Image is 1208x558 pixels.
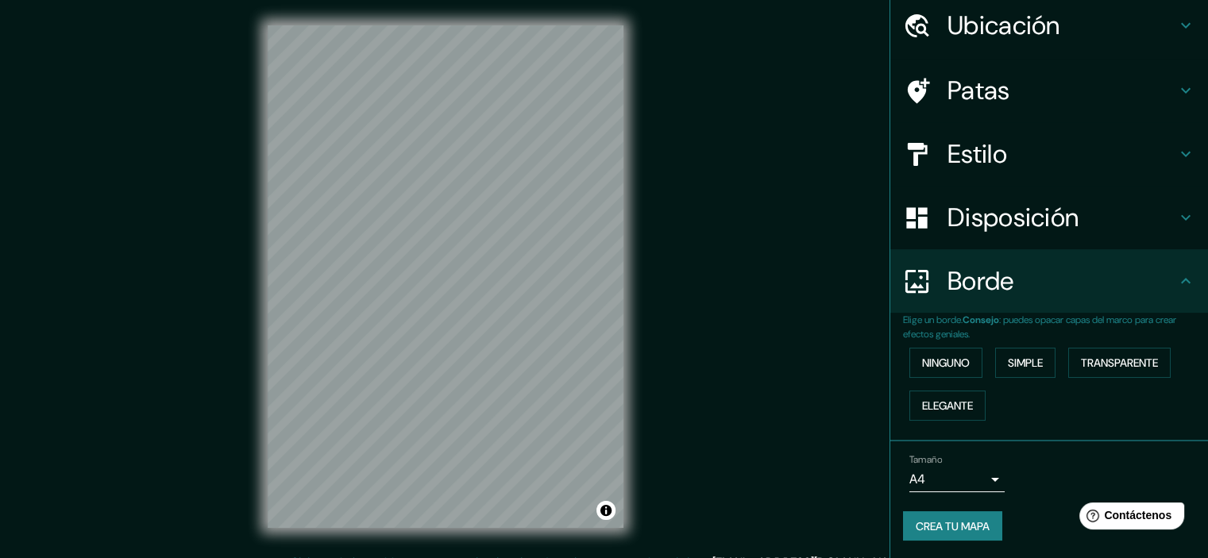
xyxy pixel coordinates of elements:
[903,314,963,326] font: Elige un borde.
[1067,496,1191,541] iframe: Lanzador de widgets de ayuda
[596,501,616,520] button: Activar o desactivar atribución
[916,519,990,533] font: Crea tu mapa
[1081,356,1158,370] font: Transparente
[947,9,1060,42] font: Ubicación
[909,471,925,487] font: A4
[890,186,1208,249] div: Disposición
[909,467,1005,492] div: A4
[1068,348,1171,378] button: Transparente
[890,249,1208,313] div: Borde
[909,348,982,378] button: Ninguno
[890,122,1208,186] div: Estilo
[903,511,1002,541] button: Crea tu mapa
[995,348,1056,378] button: Simple
[268,25,623,528] canvas: Mapa
[903,314,1176,341] font: : puedes opacar capas del marco para crear efectos geniales.
[909,391,986,421] button: Elegante
[947,74,1010,107] font: Patas
[922,356,970,370] font: Ninguno
[947,201,1079,234] font: Disposición
[963,314,999,326] font: Consejo
[909,453,942,466] font: Tamaño
[1008,356,1043,370] font: Simple
[890,59,1208,122] div: Patas
[922,398,973,413] font: Elegante
[947,137,1007,171] font: Estilo
[947,264,1014,298] font: Borde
